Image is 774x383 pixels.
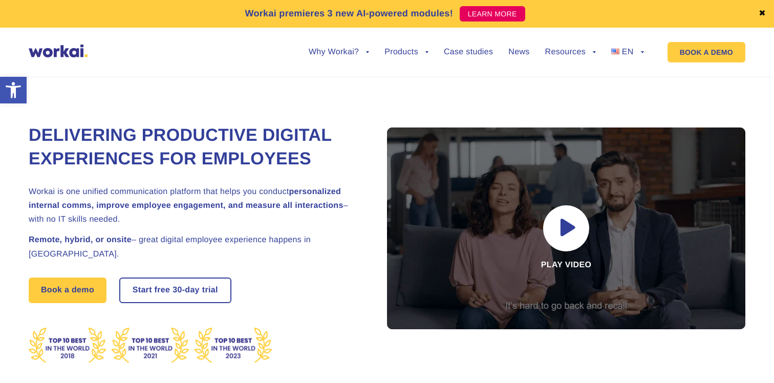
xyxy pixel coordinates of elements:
[387,127,745,329] div: Play video
[508,48,529,56] a: News
[668,42,745,62] a: BOOK A DEMO
[384,48,428,56] a: Products
[29,236,132,244] strong: Remote, hybrid, or onsite
[245,7,453,20] p: Workai premieres 3 new AI-powered modules!
[444,48,493,56] a: Case studies
[120,279,230,302] a: Start free30-daytrial
[460,6,525,22] a: LEARN MORE
[29,233,361,261] h2: – great digital employee experience happens in [GEOGRAPHIC_DATA].
[545,48,596,56] a: Resources
[622,48,634,56] span: EN
[29,185,361,227] h2: Workai is one unified communication platform that helps you conduct – with no IT skills needed.
[29,124,361,171] h1: Delivering Productive Digital Experiences for Employees
[29,278,106,303] a: Book a demo
[759,10,766,18] a: ✖
[173,286,200,294] i: 30-day
[309,48,369,56] a: Why Workai?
